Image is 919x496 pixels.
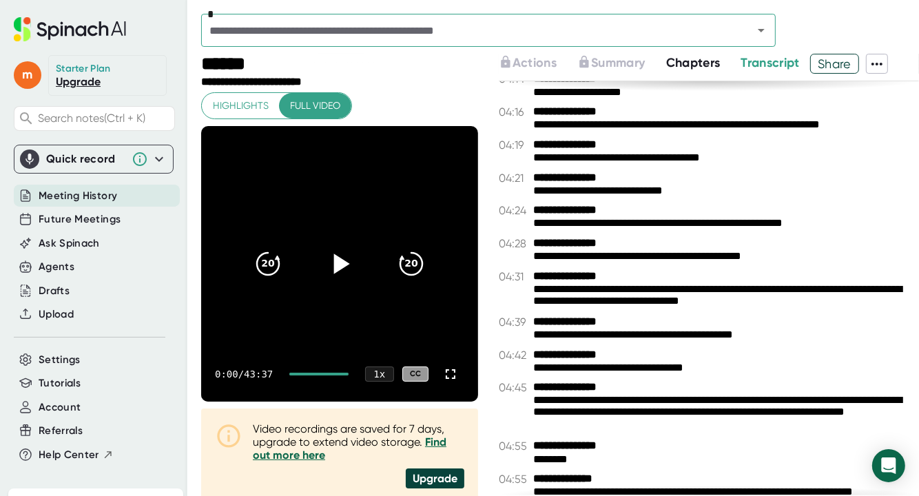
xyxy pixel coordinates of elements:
[14,61,41,89] span: m
[499,473,530,486] span: 04:55
[666,55,721,70] span: Chapters
[872,449,905,482] div: Open Intercom Messenger
[39,188,117,204] button: Meeting History
[46,152,125,166] div: Quick record
[39,447,99,463] span: Help Center
[810,54,859,74] button: Share
[38,112,171,125] span: Search notes (Ctrl + K)
[213,97,269,114] span: Highlights
[499,138,530,152] span: 04:19
[39,352,81,368] button: Settings
[591,55,645,70] span: Summary
[39,423,83,439] button: Referrals
[365,366,394,382] div: 1 x
[499,349,530,362] span: 04:42
[499,54,577,74] div: Upgrade to access
[499,54,557,72] button: Actions
[39,375,81,391] button: Tutorials
[499,270,530,283] span: 04:31
[215,369,273,380] div: 0:00 / 43:37
[39,236,100,251] button: Ask Spinach
[499,105,530,118] span: 04:16
[577,54,665,74] div: Upgrade to access
[39,211,121,227] button: Future Meetings
[752,21,771,40] button: Open
[279,93,351,118] button: Full video
[39,400,81,415] button: Account
[253,422,464,462] div: Video recordings are saved for 7 days, upgrade to extend video storage.
[741,55,801,70] span: Transcript
[56,63,111,75] div: Starter Plan
[39,283,70,299] button: Drafts
[499,172,530,185] span: 04:21
[39,259,74,275] button: Agents
[253,435,446,462] a: Find out more here
[39,307,74,322] button: Upload
[39,447,114,463] button: Help Center
[20,145,167,173] div: Quick record
[666,54,721,72] button: Chapters
[499,440,530,453] span: 04:55
[56,75,101,88] a: Upgrade
[499,237,530,250] span: 04:28
[290,97,340,114] span: Full video
[741,54,801,72] button: Transcript
[811,52,858,76] span: Share
[577,54,645,72] button: Summary
[499,316,530,329] span: 04:39
[513,55,557,70] span: Actions
[499,204,530,217] span: 04:24
[406,468,464,488] div: Upgrade
[499,381,530,394] span: 04:45
[202,93,280,118] button: Highlights
[402,366,428,382] div: CC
